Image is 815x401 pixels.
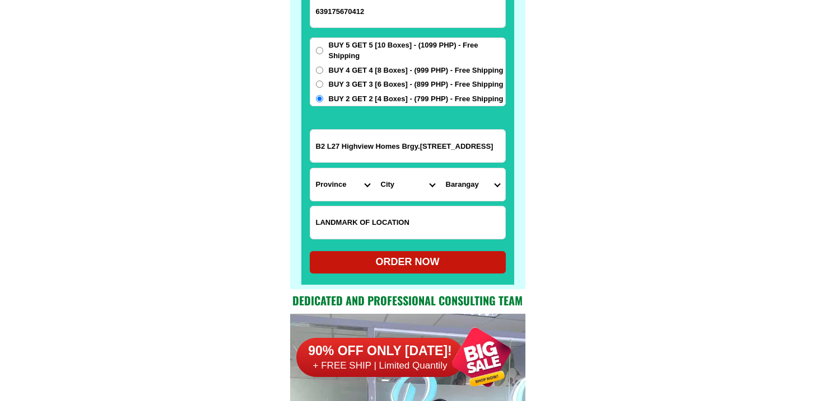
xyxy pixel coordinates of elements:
span: BUY 4 GET 4 [8 Boxes] - (999 PHP) - Free Shipping [329,65,504,76]
select: Select district [375,168,440,201]
h2: Dedicated and professional consulting team [290,292,525,309]
input: BUY 5 GET 5 [10 Boxes] - (1099 PHP) - Free Shipping [316,47,323,54]
input: Input LANDMARKOFLOCATION [310,206,505,239]
h6: + FREE SHIP | Limited Quantily [296,360,464,372]
input: BUY 2 GET 2 [4 Boxes] - (799 PHP) - Free Shipping [316,95,323,102]
span: BUY 3 GET 3 [6 Boxes] - (899 PHP) - Free Shipping [329,79,504,90]
input: BUY 4 GET 4 [8 Boxes] - (999 PHP) - Free Shipping [316,67,323,74]
input: BUY 3 GET 3 [6 Boxes] - (899 PHP) - Free Shipping [316,81,323,88]
input: Input address [310,130,505,162]
div: ORDER NOW [310,254,506,270]
span: BUY 5 GET 5 [10 Boxes] - (1099 PHP) - Free Shipping [329,40,505,62]
select: Select province [310,168,375,201]
h6: 90% OFF ONLY [DATE]! [296,343,464,360]
span: BUY 2 GET 2 [4 Boxes] - (799 PHP) - Free Shipping [329,93,504,105]
select: Select commune [440,168,505,201]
